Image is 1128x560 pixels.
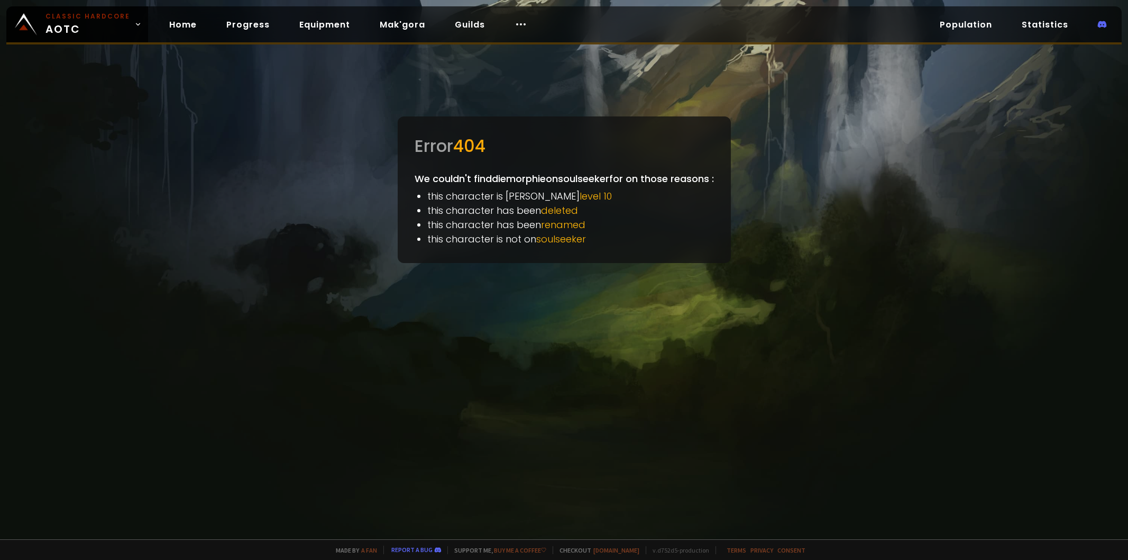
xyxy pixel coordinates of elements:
a: Equipment [291,14,359,35]
span: Support me, [447,546,546,554]
a: Privacy [750,546,773,554]
a: Statistics [1013,14,1077,35]
span: renamed [541,218,585,231]
a: Report a bug [391,546,433,554]
a: Mak'gora [371,14,434,35]
span: level 10 [580,189,612,203]
a: Terms [727,546,746,554]
a: [DOMAIN_NAME] [593,546,639,554]
span: deleted [541,204,578,217]
span: v. d752d5 - production [646,546,709,554]
li: this character is not on [427,232,714,246]
small: Classic Hardcore [45,12,130,21]
div: Error [415,133,714,159]
span: soulseeker [536,232,586,246]
span: 404 [453,134,485,158]
a: Buy me a coffee [494,546,546,554]
div: We couldn't find diemorphie on soulseeker for on those reasons : [398,116,731,263]
span: Checkout [553,546,639,554]
a: a fan [361,546,377,554]
a: Population [931,14,1001,35]
a: Classic HardcoreAOTC [6,6,148,42]
a: Home [161,14,205,35]
a: Consent [777,546,805,554]
li: this character has been [427,203,714,218]
a: Progress [218,14,278,35]
li: this character is [PERSON_NAME] [427,189,714,203]
a: Guilds [446,14,493,35]
span: AOTC [45,12,130,37]
li: this character has been [427,218,714,232]
span: Made by [329,546,377,554]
